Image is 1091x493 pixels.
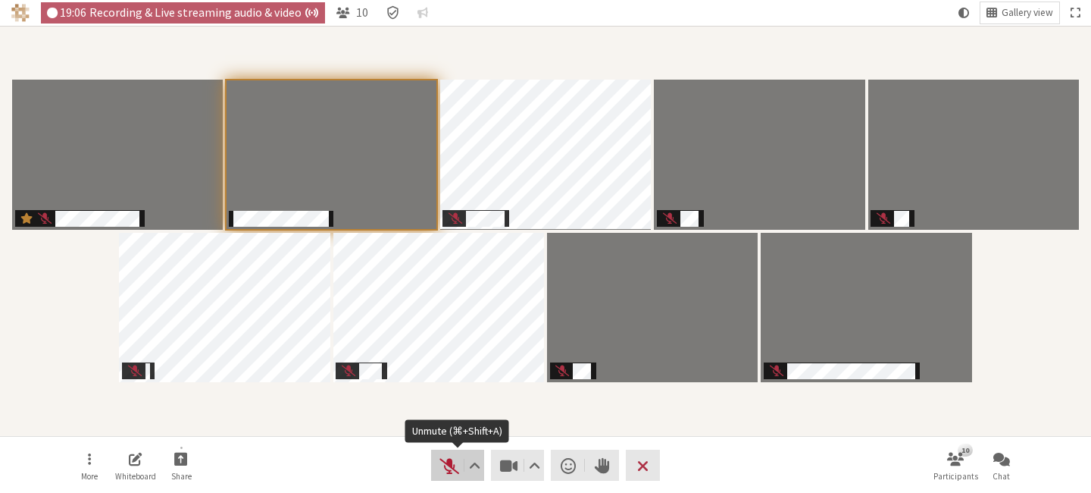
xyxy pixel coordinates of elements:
[464,450,483,481] button: Audio settings
[934,445,977,486] button: Open participant list
[114,445,157,486] button: Open shared whiteboard
[491,450,544,481] button: Stop video (⌘+Shift+V)
[411,2,434,24] button: Conversation
[160,445,202,486] button: Start sharing
[305,7,319,19] span: Auto broadcast is active
[525,450,544,481] button: Video setting
[980,2,1059,24] button: Change layout
[952,2,975,24] button: Using system theme
[1064,2,1086,24] button: Fullscreen
[933,472,978,481] span: Participants
[81,472,98,481] span: More
[11,4,30,22] img: Iotum
[1002,8,1053,19] span: Gallery view
[60,6,86,19] span: 19:06
[68,445,111,486] button: Open menu
[41,2,325,24] div: Audio & video
[89,6,319,19] span: Recording & Live streaming audio & video
[356,6,368,19] span: 10
[115,472,156,481] span: Whiteboard
[431,450,484,481] button: Unmute (⌘+Shift+A)
[171,472,192,481] span: Share
[626,450,660,481] button: Leave meeting
[585,450,619,481] button: Raise hand
[958,444,973,456] div: 10
[380,2,406,24] div: Meeting details Encryption enabled
[980,445,1023,486] button: Open chat
[993,472,1010,481] span: Chat
[551,450,585,481] button: Send a reaction
[330,2,374,24] button: Open participant list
